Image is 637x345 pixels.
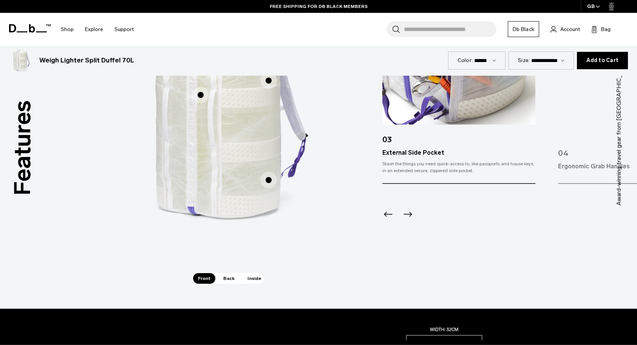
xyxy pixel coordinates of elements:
[39,56,134,65] h3: Weigh Lighter Split Duffel 70L
[5,100,40,195] h3: Features
[270,3,368,10] a: FREE SHIPPING FOR DB BLACK MEMBERS
[458,56,473,64] label: Color:
[382,148,535,157] div: External Side Pocket
[550,25,580,34] a: Account
[591,25,611,34] button: Bag
[560,25,580,33] span: Account
[85,16,103,43] a: Explore
[55,13,139,46] nav: Main Navigation
[218,273,240,284] span: Back
[61,16,74,43] a: Shop
[577,52,628,69] button: Add to Cart
[382,208,393,225] div: Previous slide
[382,124,535,149] div: 03
[382,160,535,174] div: Stash the things you need quick-access to, like passports and house keys, in an extended secure, ...
[9,48,33,73] img: Weigh_Lighter_Split_Duffel_70L_1.png
[402,208,412,225] div: Next slide
[193,273,215,284] span: Front
[586,57,618,64] span: Add to Cart
[382,36,535,184] div: 3 / 5
[518,56,530,64] label: Size:
[114,16,134,43] a: Support
[601,25,611,33] span: Bag
[508,21,539,37] a: Db Black
[243,273,266,284] span: Inside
